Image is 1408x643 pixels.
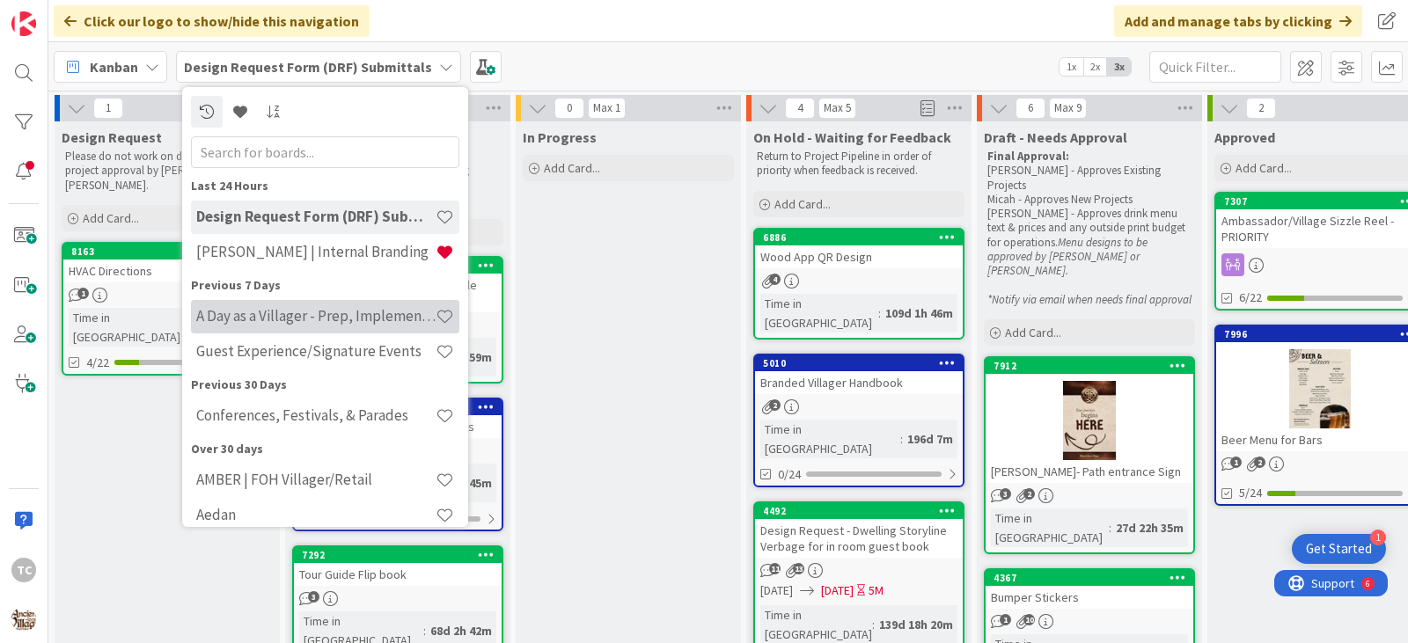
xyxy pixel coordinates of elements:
[196,243,436,260] h4: [PERSON_NAME] | Internal Branding
[987,235,1150,279] em: Menu designs to be approved by [PERSON_NAME] or [PERSON_NAME].
[875,615,957,634] div: 139d 18h 20m
[71,245,271,258] div: 8163
[37,3,80,24] span: Support
[423,621,426,640] span: :
[11,11,36,36] img: Visit kanbanzone.com
[986,586,1193,609] div: Bumper Stickers
[793,563,804,574] span: 13
[63,259,271,282] div: HVAC Directions
[760,420,900,458] div: Time in [GEOGRAPHIC_DATA]
[302,549,502,561] div: 7292
[984,356,1195,554] a: 7912[PERSON_NAME]- Path entrance SignTime in [GEOGRAPHIC_DATA]:27d 22h 35m
[77,288,89,299] span: 1
[294,547,502,563] div: 7292
[778,465,801,484] span: 0/24
[769,274,781,285] span: 4
[191,177,459,195] div: Last 24 Hours
[760,581,793,600] span: [DATE]
[1005,325,1061,340] span: Add Card...
[1109,518,1111,537] span: :
[90,56,138,77] span: Kanban
[878,303,881,323] span: :
[1060,58,1083,76] span: 1x
[986,570,1193,586] div: 4367
[1000,488,1011,500] span: 3
[63,244,271,259] div: 8163
[1149,51,1281,83] input: Quick Filter...
[757,150,961,179] p: Return to Project Pipeline in order of priority when feedback is received.
[984,128,1127,146] span: Draft - Needs Approval
[987,193,1192,207] p: Micah - Approves New Projects
[1239,484,1262,502] span: 5/24
[62,128,162,146] span: Design Request
[763,231,963,244] div: 6886
[196,307,436,325] h4: A Day as a Villager - Prep, Implement and Execute
[62,242,273,376] a: 8163HVAC DirectionsTime in [GEOGRAPHIC_DATA]:18d 1h 48m4/22
[93,98,123,119] span: 1
[900,429,903,449] span: :
[755,230,963,268] div: 6886Wood App QR Design
[881,303,957,323] div: 109d 1h 46m
[903,429,957,449] div: 196d 7m
[763,357,963,369] div: 5010
[184,58,432,76] b: Design Request Form (DRF) Submittals
[987,207,1192,278] p: [PERSON_NAME] - Approves drink menu text & prices and any outside print budget for operations.
[824,104,851,113] div: Max 5
[774,196,831,212] span: Add Card...
[1023,614,1035,625] span: 10
[753,354,964,487] a: 5010Branded Villager HandbookTime in [GEOGRAPHIC_DATA]:196d 7m0/24
[755,355,963,394] div: 5010Branded Villager Handbook
[191,376,459,394] div: Previous 30 Days
[593,104,620,113] div: Max 1
[11,558,36,582] div: TC
[1306,540,1372,558] div: Get Started
[1239,289,1262,307] span: 6/22
[755,371,963,394] div: Branded Villager Handbook
[1214,128,1275,146] span: Approved
[769,563,781,574] span: 11
[1083,58,1107,76] span: 2x
[753,228,964,340] a: 6886Wood App QR DesignTime in [GEOGRAPHIC_DATA]:109d 1h 46m
[1114,5,1362,37] div: Add and manage tabs by clicking
[991,508,1109,547] div: Time in [GEOGRAPHIC_DATA]
[294,547,502,586] div: 7292Tour Guide Flip book
[1107,58,1131,76] span: 3x
[872,615,875,634] span: :
[294,563,502,586] div: Tour Guide Flip book
[994,360,1193,372] div: 7912
[755,503,963,558] div: 4492Design Request - Dwelling Storyline Verbage for in room guest book
[753,128,951,146] span: On Hold - Waiting for Feedback
[987,164,1192,193] p: [PERSON_NAME] - Approves Existing Projects
[523,128,597,146] span: In Progress
[191,276,459,295] div: Previous 7 Days
[987,292,1192,307] em: *Notify via email when needs final approval
[63,244,271,282] div: 8163HVAC Directions
[1230,457,1242,468] span: 1
[760,294,878,332] div: Time in [GEOGRAPHIC_DATA]
[1246,98,1276,119] span: 2
[1254,457,1265,468] span: 2
[869,581,884,600] div: 5M
[86,354,109,372] span: 4/22
[986,358,1193,483] div: 7912[PERSON_NAME]- Path entrance Sign
[65,150,269,193] p: Please do not work on designs prior to project approval by [PERSON_NAME] or [PERSON_NAME].
[986,570,1193,609] div: 4367Bumper Stickers
[755,503,963,519] div: 4492
[191,440,459,458] div: Over 30 days
[821,581,854,600] span: [DATE]
[987,149,1069,164] strong: Final Approval:
[755,519,963,558] div: Design Request - Dwelling Storyline Verbage for in room guest book
[196,471,436,488] h4: AMBER | FOH Villager/Retail
[1111,518,1188,537] div: 27d 22h 35m
[308,591,319,603] span: 3
[1370,530,1386,545] div: 1
[1000,614,1011,625] span: 1
[763,505,963,517] div: 4492
[69,308,193,347] div: Time in [GEOGRAPHIC_DATA]
[196,342,436,360] h4: Guest Experience/Signature Events
[196,208,436,225] h4: Design Request Form (DRF) Submittals
[769,399,781,411] span: 2
[426,621,496,640] div: 68d 2h 42m
[1292,534,1386,564] div: Open Get Started checklist, remaining modules: 1
[191,136,459,168] input: Search for boards...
